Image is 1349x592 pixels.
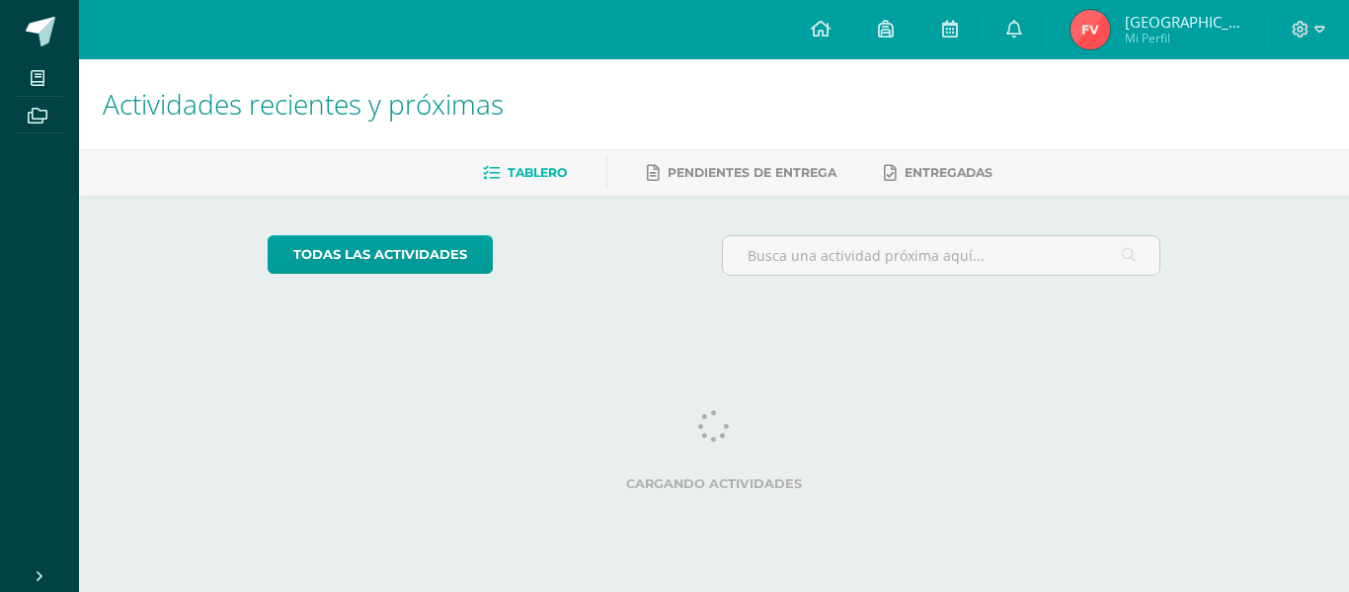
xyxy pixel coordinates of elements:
[647,157,836,189] a: Pendientes de entrega
[508,165,567,180] span: Tablero
[483,157,567,189] a: Tablero
[723,236,1160,275] input: Busca una actividad próxima aquí...
[268,235,493,274] a: todas las Actividades
[268,476,1161,491] label: Cargando actividades
[103,85,504,123] span: Actividades recientes y próximas
[1125,30,1243,46] span: Mi Perfil
[905,165,992,180] span: Entregadas
[884,157,992,189] a: Entregadas
[668,165,836,180] span: Pendientes de entrega
[1071,10,1110,49] img: 6495a5ec7aeeed389f61bcc63171547b.png
[1125,12,1243,32] span: [GEOGRAPHIC_DATA]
